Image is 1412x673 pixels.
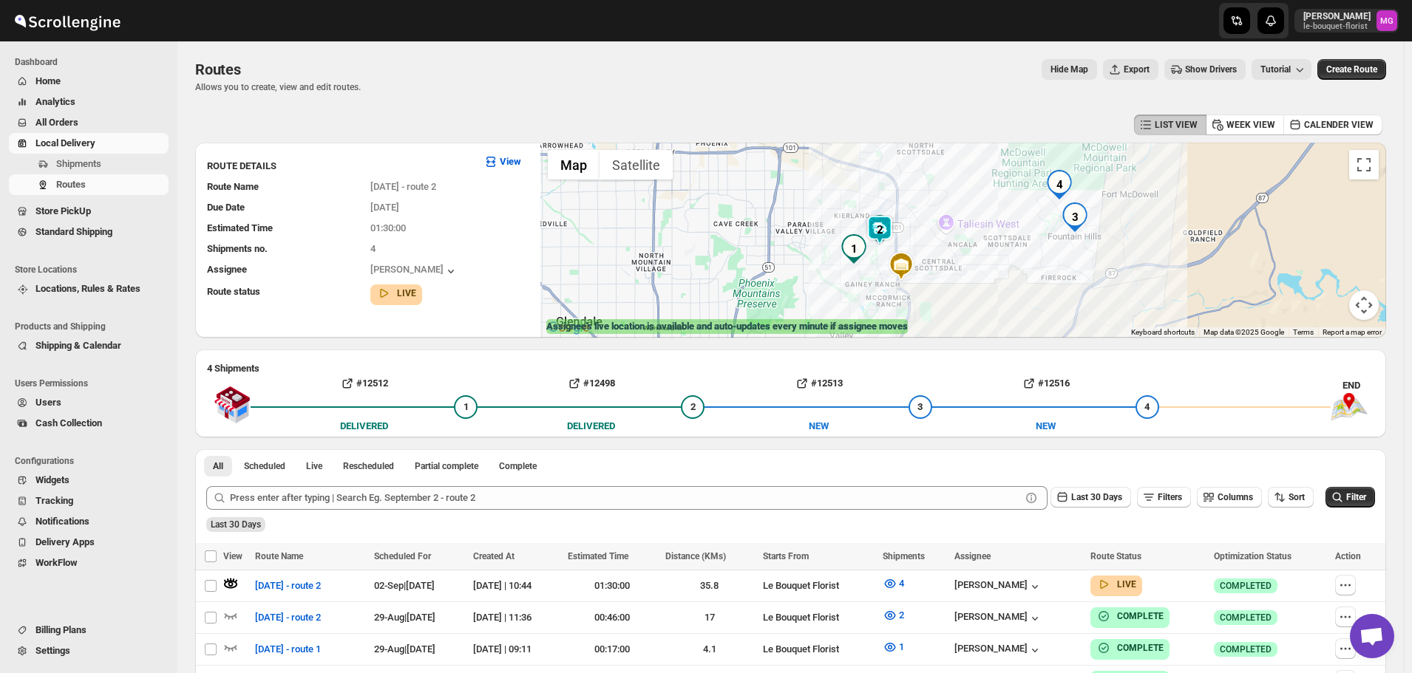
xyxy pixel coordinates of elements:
span: COMPLETED [1220,612,1272,624]
span: Settings [35,645,70,656]
span: Assignee [954,551,991,561]
button: 2 [874,604,913,627]
p: Allows you to create, view and edit routes. [195,81,361,93]
button: All Orders [9,112,169,133]
button: Toggle fullscreen view [1349,150,1379,180]
button: [DATE] - route 1 [246,638,330,661]
span: 4 [1144,401,1150,412]
button: Analytics [9,92,169,112]
span: 2 [690,401,696,412]
div: [DATE] | 09:11 [473,642,559,657]
span: CALENDER VIEW [1304,119,1374,131]
button: COMPLETE [1096,640,1164,655]
span: Products and Shipping [15,321,170,332]
span: Dashboard [15,56,170,68]
span: [DATE] - route 1 [255,642,321,657]
button: User menu [1294,9,1399,33]
b: #12512 [356,378,388,389]
span: Starts From [763,551,809,561]
span: Delivery Apps [35,536,95,547]
img: ScrollEngine [12,2,123,39]
button: Last 30 Days [1050,487,1131,508]
span: Standard Shipping [35,226,112,237]
div: 00:46:00 [568,610,656,625]
span: Store PickUp [35,205,91,216]
input: Press enter after typing | Search Eg. September 2 - route 2 [230,486,1021,510]
button: Show Drivers [1164,59,1246,80]
span: Map data ©2025 Google [1204,328,1284,336]
span: 02-Sep | [DATE] [374,580,435,591]
span: Route status [207,286,260,297]
button: Columns [1197,487,1262,508]
span: 29-Aug | [DATE] [374,612,435,623]
span: Shipping & Calendar [35,340,121,351]
button: [PERSON_NAME] [370,264,458,279]
b: LIVE [397,288,416,298]
b: View [500,156,521,167]
span: Route Name [255,551,303,561]
span: Show Drivers [1185,64,1237,75]
span: WEEK VIEW [1226,119,1275,131]
span: Configurations [15,455,170,467]
img: Google [544,318,593,338]
button: Filter [1326,487,1375,508]
span: Routes [56,179,86,190]
span: 01:30:00 [370,222,406,233]
button: #12498 [478,372,705,395]
div: [PERSON_NAME] [954,611,1042,626]
span: 2 [899,609,904,621]
div: NEW [809,419,829,434]
span: Tutorial [1260,64,1291,75]
button: LIVE [1096,577,1136,592]
button: LIST VIEW [1134,115,1206,135]
img: shop.svg [214,376,251,434]
span: Routes [195,61,241,78]
span: Create Route [1326,64,1377,75]
span: Shipments [883,551,925,561]
button: Show street map [548,150,600,180]
h2: 4 Shipments [207,361,1374,376]
button: Cash Collection [9,413,169,434]
button: [PERSON_NAME] [954,643,1042,657]
span: 3 [917,401,923,412]
button: Export [1103,59,1158,80]
a: Terms (opens in new tab) [1293,328,1314,336]
span: COMPLETED [1220,580,1272,592]
span: Shipments no. [207,243,268,254]
span: Cash Collection [35,417,102,428]
span: Live [306,460,322,472]
button: Create Route [1317,59,1386,80]
button: Notifications [9,511,169,532]
span: Estimated Time [207,222,273,233]
div: 4.1 [665,642,754,657]
button: Shipping & Calendar [9,335,169,356]
span: Created At [473,551,515,561]
button: #12513 [705,372,931,395]
button: Routes [9,174,169,195]
button: Settings [9,640,169,661]
p: le-bouquet-florist [1303,22,1371,31]
span: Route Status [1090,551,1141,561]
button: Billing Plans [9,620,169,640]
span: Distance (KMs) [665,551,726,561]
b: #12516 [1038,378,1070,389]
span: Melody Gluth [1377,10,1397,31]
span: [DATE] - route 2 [255,578,321,593]
div: 01:30:00 [568,578,656,593]
button: Shipments [9,154,169,174]
span: Optimization Status [1214,551,1291,561]
span: Analytics [35,96,75,107]
div: 1 [839,234,869,264]
button: WorkFlow [9,553,169,573]
button: Keyboard shortcuts [1131,327,1195,338]
span: Rescheduled [343,460,394,472]
span: 1 [899,641,904,652]
button: 4 [874,572,913,595]
button: [PERSON_NAME] [954,579,1042,594]
a: Open chat [1350,614,1394,658]
button: Locations, Rules & Rates [9,279,169,299]
span: Complete [499,460,537,472]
